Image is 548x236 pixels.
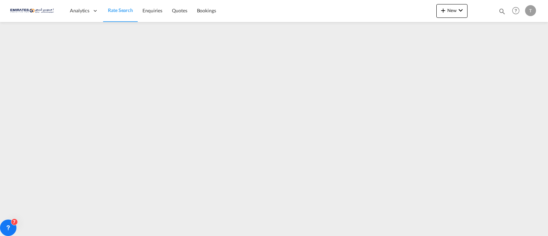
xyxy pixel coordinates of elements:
[510,5,522,16] span: Help
[498,8,506,18] div: icon-magnify
[108,7,133,13] span: Rate Search
[142,8,162,13] span: Enquiries
[70,7,89,14] span: Analytics
[510,5,525,17] div: Help
[457,6,465,14] md-icon: icon-chevron-down
[439,8,465,13] span: New
[172,8,187,13] span: Quotes
[197,8,216,13] span: Bookings
[525,5,536,16] div: T
[10,3,57,19] img: c67187802a5a11ec94275b5db69a26e6.png
[436,4,468,18] button: icon-plus 400-fgNewicon-chevron-down
[498,8,506,15] md-icon: icon-magnify
[439,6,447,14] md-icon: icon-plus 400-fg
